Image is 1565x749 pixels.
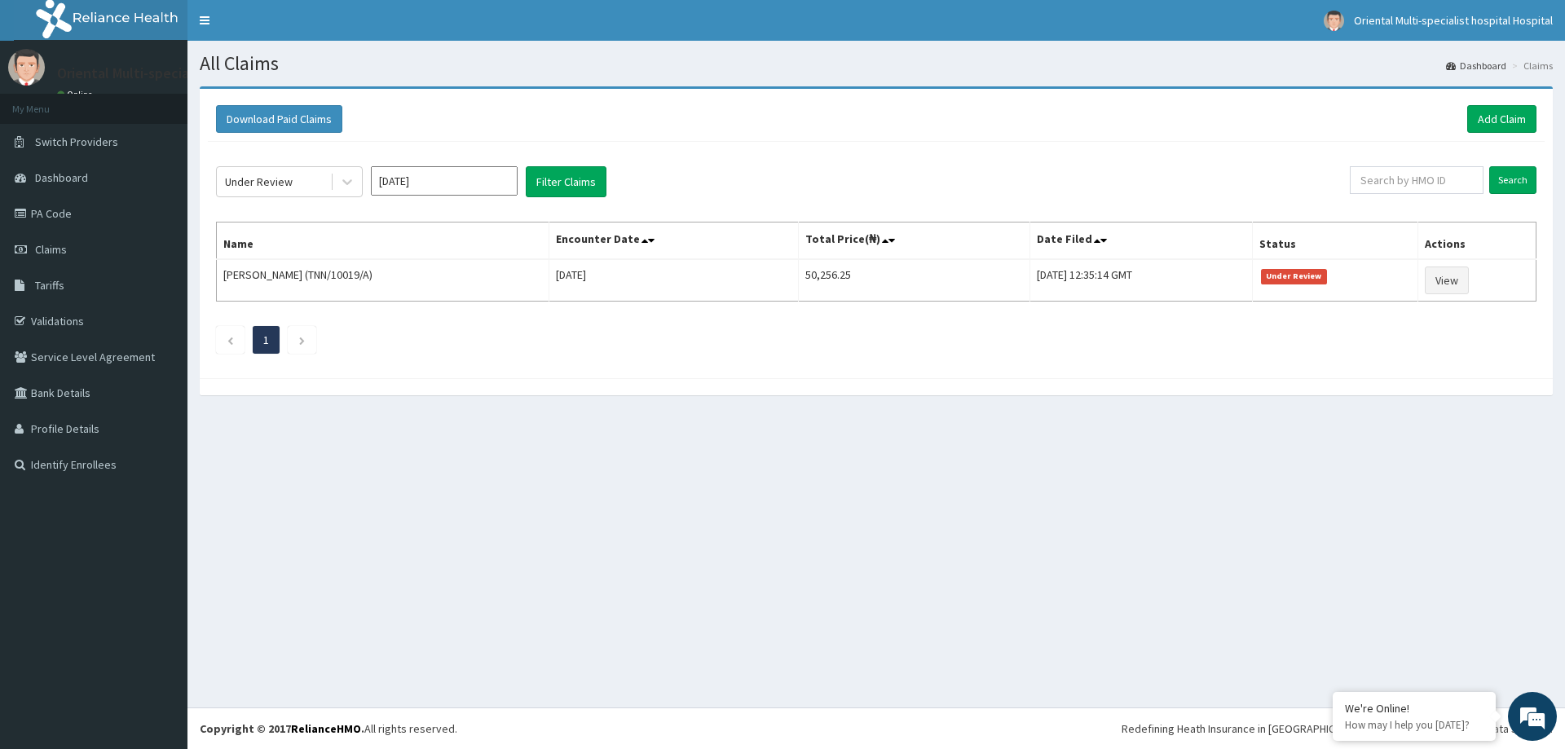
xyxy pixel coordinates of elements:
[526,166,606,197] button: Filter Claims
[225,174,293,190] div: Under Review
[1489,166,1536,194] input: Search
[35,134,118,149] span: Switch Providers
[291,721,361,736] a: RelianceHMO
[1345,718,1483,732] p: How may I help you today?
[1425,267,1469,294] a: View
[263,333,269,347] a: Page 1 is your current page
[35,242,67,257] span: Claims
[1446,59,1506,73] a: Dashboard
[227,333,234,347] a: Previous page
[1324,11,1344,31] img: User Image
[799,222,1030,260] th: Total Price(₦)
[217,259,549,302] td: [PERSON_NAME] (TNN/10019/A)
[216,105,342,133] button: Download Paid Claims
[200,53,1553,74] h1: All Claims
[1252,222,1417,260] th: Status
[1261,269,1327,284] span: Under Review
[8,49,45,86] img: User Image
[1418,222,1536,260] th: Actions
[1122,720,1553,737] div: Redefining Heath Insurance in [GEOGRAPHIC_DATA] using Telemedicine and Data Science!
[1467,105,1536,133] a: Add Claim
[1029,259,1252,302] td: [DATE] 12:35:14 GMT
[35,278,64,293] span: Tariffs
[57,89,96,100] a: Online
[549,259,799,302] td: [DATE]
[1345,701,1483,716] div: We're Online!
[799,259,1030,302] td: 50,256.25
[1350,166,1483,194] input: Search by HMO ID
[298,333,306,347] a: Next page
[217,222,549,260] th: Name
[57,66,322,81] p: Oriental Multi-specialist hospital Hospital
[1508,59,1553,73] li: Claims
[200,721,364,736] strong: Copyright © 2017 .
[549,222,799,260] th: Encounter Date
[35,170,88,185] span: Dashboard
[371,166,518,196] input: Select Month and Year
[187,707,1565,749] footer: All rights reserved.
[1354,13,1553,28] span: Oriental Multi-specialist hospital Hospital
[1029,222,1252,260] th: Date Filed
